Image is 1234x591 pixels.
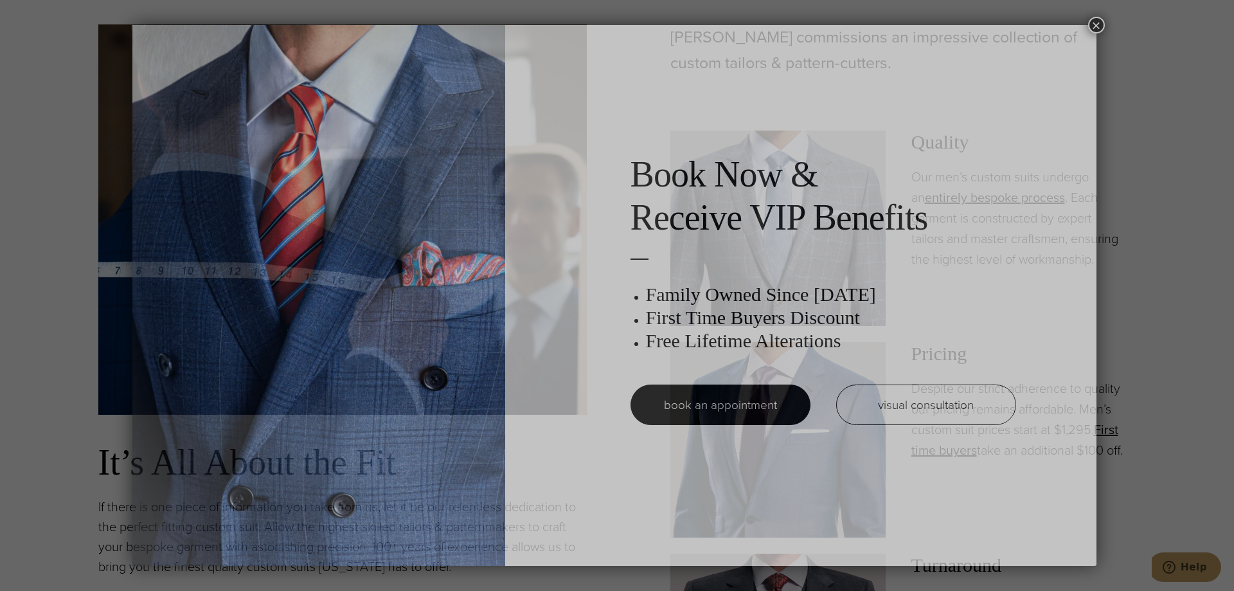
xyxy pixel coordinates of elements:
[646,329,1016,352] h3: Free Lifetime Alterations
[836,385,1016,425] a: visual consultation
[630,385,810,425] a: book an appointment
[646,306,1016,329] h3: First Time Buyers Discount
[1088,17,1105,33] button: Close
[29,9,55,21] span: Help
[646,283,1016,306] h3: Family Owned Since [DATE]
[630,153,1016,239] h2: Book Now & Receive VIP Benefits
